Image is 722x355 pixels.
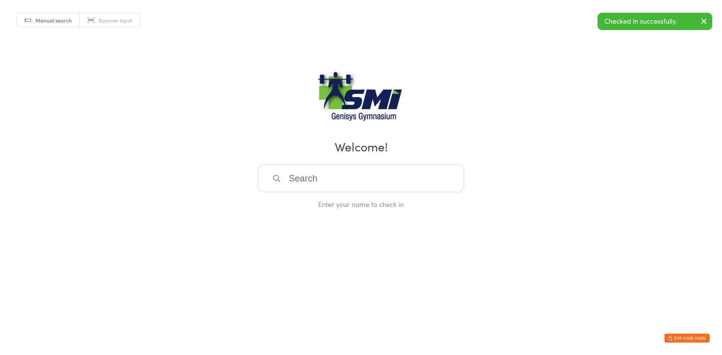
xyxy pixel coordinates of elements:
[8,138,714,155] h2: Welcome!
[664,334,710,343] button: Exit kiosk mode
[258,165,464,192] input: Search
[35,17,72,24] span: Manual search
[598,13,712,30] div: Checked in successfully.
[314,71,408,127] img: Genisys Gym
[99,17,132,24] span: Scanner input
[258,199,464,209] div: Enter your name to check in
